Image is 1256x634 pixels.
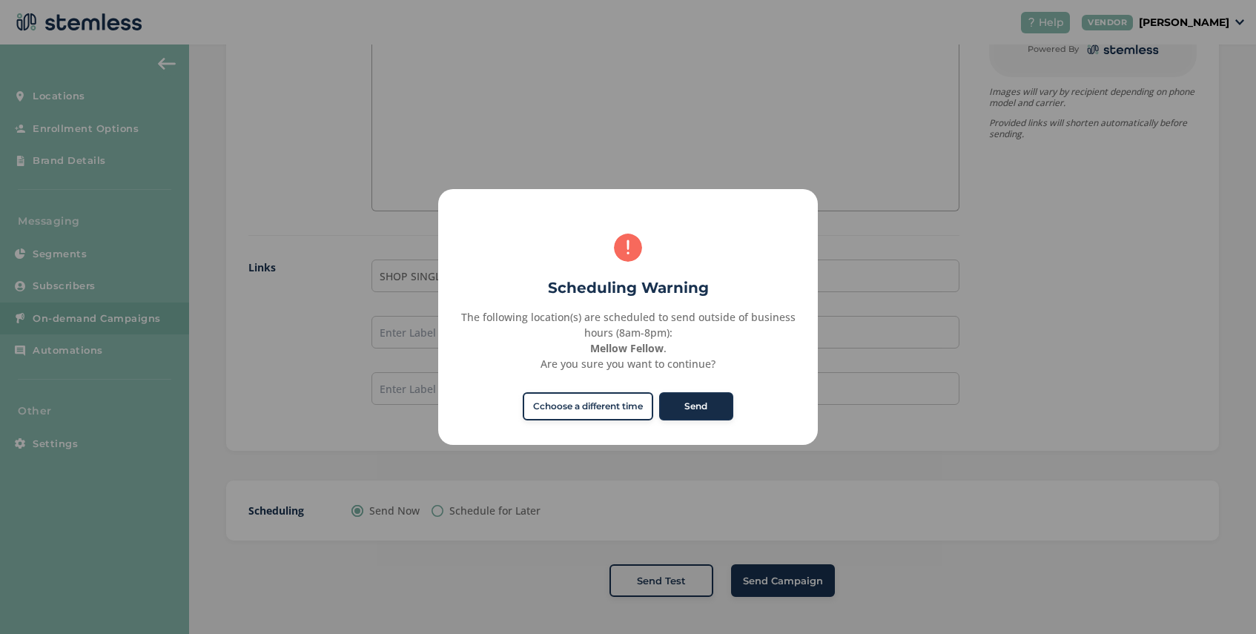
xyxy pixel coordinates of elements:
h2: Scheduling Warning [438,277,818,299]
button: Send [659,392,733,420]
strong: Mellow Fellow [590,341,664,355]
button: Cchoose a different time [523,392,653,420]
iframe: Chat Widget [1182,563,1256,634]
div: The following location(s) are scheduled to send outside of business hours (8am-8pm): . Are you su... [455,309,801,372]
